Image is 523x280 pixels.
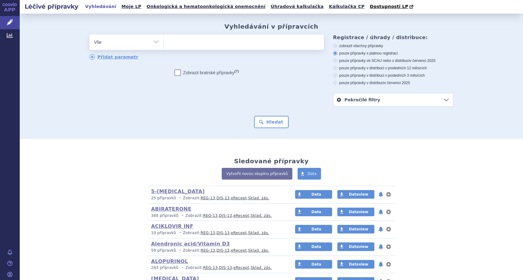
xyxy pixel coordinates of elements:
a: Sklad. zás. [251,266,272,270]
a: Data [295,190,332,199]
span: Dataview [349,192,368,197]
a: Data [295,260,332,269]
a: Úhradová kalkulačka [269,2,326,11]
span: 10 přípravků [151,231,176,235]
span: Data [307,172,316,176]
a: eRecept [233,266,249,270]
span: Data [311,210,321,214]
a: ACIKLOVIR INF [151,223,193,229]
label: pouze přípravky ve SCAU nebo v distribuci [333,58,453,63]
button: nastavení [385,208,392,216]
a: eRecept [233,213,249,218]
a: DIS-13 [219,266,232,270]
span: v červenci 2025 [410,59,435,63]
span: Dataview [349,227,368,231]
i: • [180,265,185,270]
span: Data [311,192,321,197]
a: 5-[MEDICAL_DATA] [151,189,205,194]
a: Dostupnosti LP [368,2,416,11]
i: • [177,230,183,236]
a: Alendronic acid/Vitamin D3 [151,241,230,247]
i: • [177,248,183,253]
a: REG-13 [203,266,218,270]
a: eRecept [231,196,247,200]
a: Dataview [337,225,374,233]
span: 25 přípravků [151,196,176,200]
h2: Sledované přípravky [234,157,309,165]
a: Dataview [337,242,374,251]
p: Zobrazit: , , , [151,230,283,236]
a: DIS-13 [216,196,229,200]
label: pouze přípravky s platnou registrací [333,51,453,56]
i: • [180,213,185,218]
button: notifikace [378,208,384,216]
a: Data [295,242,332,251]
a: Kalkulačka CP [327,2,367,11]
a: Dataview [337,260,374,269]
button: nastavení [385,243,392,250]
a: Data [295,225,332,233]
a: Sklad. zás. [248,231,270,235]
button: notifikace [378,261,384,268]
label: pouze přípravky v distribuci [333,80,453,85]
span: Dataview [349,262,368,266]
span: Data [311,227,321,231]
span: Data [311,262,321,266]
a: DIS-13 [216,231,229,235]
a: REG-13 [203,213,218,218]
a: Data [298,168,321,180]
button: notifikace [378,191,384,198]
p: Zobrazit: , , , [151,248,283,253]
label: pouze přípravky v distribuci v posledních 3 měsících [333,73,453,78]
h2: Léčivé přípravky [20,2,83,11]
a: Vyhledávání [83,2,118,11]
h3: Registrace / úhrady / distribuce: [333,34,453,40]
span: 243 přípravků [151,266,179,270]
button: notifikace [378,225,384,233]
a: Pokročilé filtry [333,93,453,106]
a: eRecept [231,231,247,235]
span: v červenci 2025 [384,81,410,85]
h2: Vyhledávání v přípravcích [224,23,319,30]
a: REG-13 [201,231,215,235]
a: Sklad. zás. [251,213,272,218]
button: Hledat [254,116,289,128]
p: Zobrazit: , , , [151,265,283,270]
a: DIS-13 [219,213,232,218]
a: eRecept [231,248,247,253]
a: Dataview [337,208,374,216]
a: Sklad. zás. [248,196,270,200]
button: nastavení [385,191,392,198]
a: Onkologická a hematoonkologická onemocnění [145,2,267,11]
a: ALOPURINOL [151,258,188,264]
a: Dataview [337,190,374,199]
label: pouze přípravky v distribuci v posledních 12 měsících [333,66,453,71]
abbr: (?) [234,69,239,73]
a: DIS-13 [216,248,229,253]
a: Sklad. zás. [248,248,270,253]
a: Moje LP [120,2,143,11]
span: Dostupnosti LP [370,4,408,9]
button: nastavení [385,225,392,233]
button: nastavení [385,261,392,268]
a: Přidat parametr [89,54,138,60]
a: Data [295,208,332,216]
span: 59 přípravků [151,248,176,253]
p: Zobrazit: , , , [151,213,283,218]
button: notifikace [378,243,384,250]
a: Vytvořit novou skupinu přípravků [222,168,292,180]
label: Zobrazit bratrské přípravky [175,70,239,76]
i: • [177,196,183,201]
span: 340 přípravků [151,213,179,218]
span: Dataview [349,245,368,249]
label: zobrazit všechny přípravky [333,43,453,48]
span: Data [311,245,321,249]
a: REG-13 [201,248,215,253]
a: ABIRATERONE [151,206,191,212]
p: Zobrazit: , , , [151,196,283,201]
span: Dataview [349,210,368,214]
a: REG-13 [201,196,215,200]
